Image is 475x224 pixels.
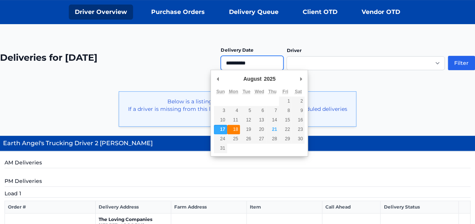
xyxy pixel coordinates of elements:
[214,125,227,134] button: 17
[240,106,253,115] button: 5
[279,97,292,106] button: 1
[221,47,253,53] label: Delivery Date
[266,106,279,115] button: 7
[266,115,279,125] button: 14
[263,73,277,84] div: 2025
[214,134,227,144] button: 24
[243,89,250,94] abbr: Tuesday
[255,89,264,94] abbr: Wednesday
[253,125,266,134] button: 20
[253,106,266,115] button: 6
[229,89,238,94] abbr: Monday
[292,125,305,134] button: 23
[227,134,240,144] button: 25
[240,115,253,125] button: 12
[297,73,305,84] button: Next Month
[214,106,227,115] button: 3
[69,5,133,20] a: Driver Overview
[227,125,240,134] button: 18
[99,216,168,222] p: The Loving Companies
[279,115,292,125] button: 15
[95,201,171,213] th: Delivery Address
[5,190,470,198] h5: Load 1
[266,134,279,144] button: 28
[242,73,263,84] div: August
[292,106,305,115] button: 9
[223,5,285,20] a: Delivery Queue
[295,89,302,94] abbr: Saturday
[216,89,225,94] abbr: Sunday
[227,115,240,125] button: 11
[214,115,227,125] button: 10
[253,115,266,125] button: 13
[297,5,343,20] a: Client OTD
[240,125,253,134] button: 19
[266,125,279,134] button: 21
[279,134,292,144] button: 29
[145,5,211,20] a: Purchase Orders
[292,97,305,106] button: 2
[171,201,246,213] th: Farm Address
[279,106,292,115] button: 8
[246,201,322,213] th: Item
[448,56,475,70] button: Filter
[279,125,292,134] button: 22
[240,134,253,144] button: 26
[292,134,305,144] button: 30
[381,201,458,213] th: Delivery Status
[5,201,96,213] th: Order #
[5,159,470,168] h5: AM Deliveries
[214,73,221,84] button: Previous Month
[5,177,470,187] h5: PM Deliveries
[227,106,240,115] button: 4
[268,89,277,94] abbr: Thursday
[253,134,266,144] button: 27
[221,56,283,70] input: Use the arrow keys to pick a date
[214,144,227,153] button: 31
[282,89,288,94] abbr: Friday
[292,115,305,125] button: 16
[286,48,301,53] label: Driver
[125,98,350,120] p: Below is a listing of drivers with deliveries for [DATE]. If a driver is missing from this list -...
[356,5,406,20] a: Vendor OTD
[322,201,381,213] th: Call Ahead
